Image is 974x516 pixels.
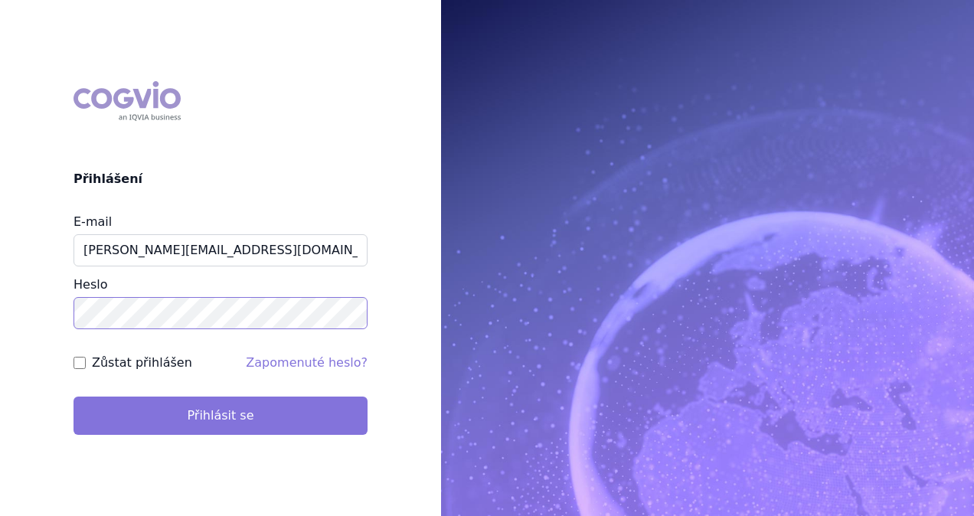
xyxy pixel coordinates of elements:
[74,277,107,292] label: Heslo
[74,397,368,435] button: Přihlásit se
[74,214,112,229] label: E-mail
[246,355,368,370] a: Zapomenuté heslo?
[74,170,368,188] h2: Přihlášení
[74,81,181,121] div: COGVIO
[92,354,192,372] label: Zůstat přihlášen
